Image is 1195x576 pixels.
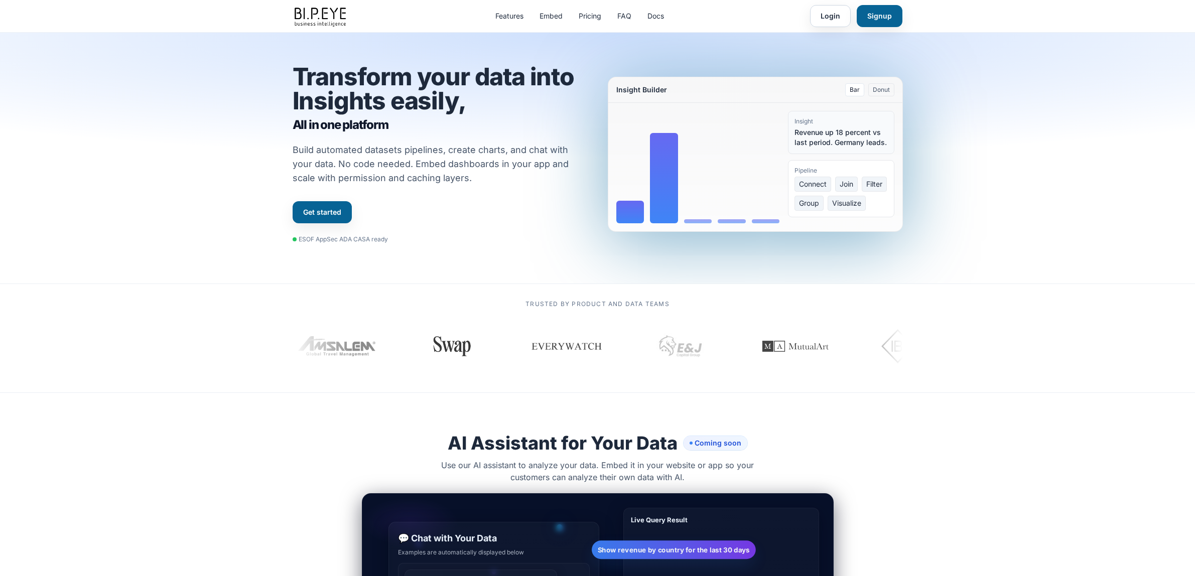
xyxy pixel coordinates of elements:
a: Docs [647,11,664,21]
button: Donut [868,83,894,96]
h2: AI Assistant for Your Data [448,433,747,453]
img: Everywatch [502,331,574,361]
a: Pricing [579,11,601,21]
h1: Transform your data into Insights easily, [293,65,588,133]
a: Signup [857,5,902,27]
div: Insight Builder [616,85,667,95]
span: Connect [794,177,831,192]
div: Insight [794,117,888,125]
img: Swap [400,336,447,356]
a: Embed [540,11,563,21]
a: FAQ [617,11,631,21]
img: IBI [853,326,909,366]
p: Trusted by product and data teams [293,300,903,308]
span: Visualize [828,196,866,211]
a: Features [495,11,523,21]
span: Group [794,196,824,211]
span: All in one platform [293,117,588,133]
a: Login [810,5,851,27]
img: MutualArt [722,321,812,371]
div: Revenue up 18 percent vs last period. Germany leads. [794,127,888,148]
img: bipeye-logo [293,5,350,28]
div: Bar chart [616,111,780,223]
img: Amsalem [270,336,349,356]
button: Bar [845,83,864,96]
span: Join [835,177,858,192]
p: Build automated datasets pipelines, create charts, and chat with your data. No code needed. Embed... [293,143,582,185]
span: Filter [862,177,887,192]
a: Get started [293,201,352,223]
img: EJ Capital [627,321,678,371]
div: Pipeline [794,167,888,175]
p: Use our AI assistant to analyze your data. Embed it in your website or app so your customers can ... [429,459,766,483]
span: Coming soon [684,436,747,450]
div: ESOF AppSec ADA CASA ready [293,235,388,243]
